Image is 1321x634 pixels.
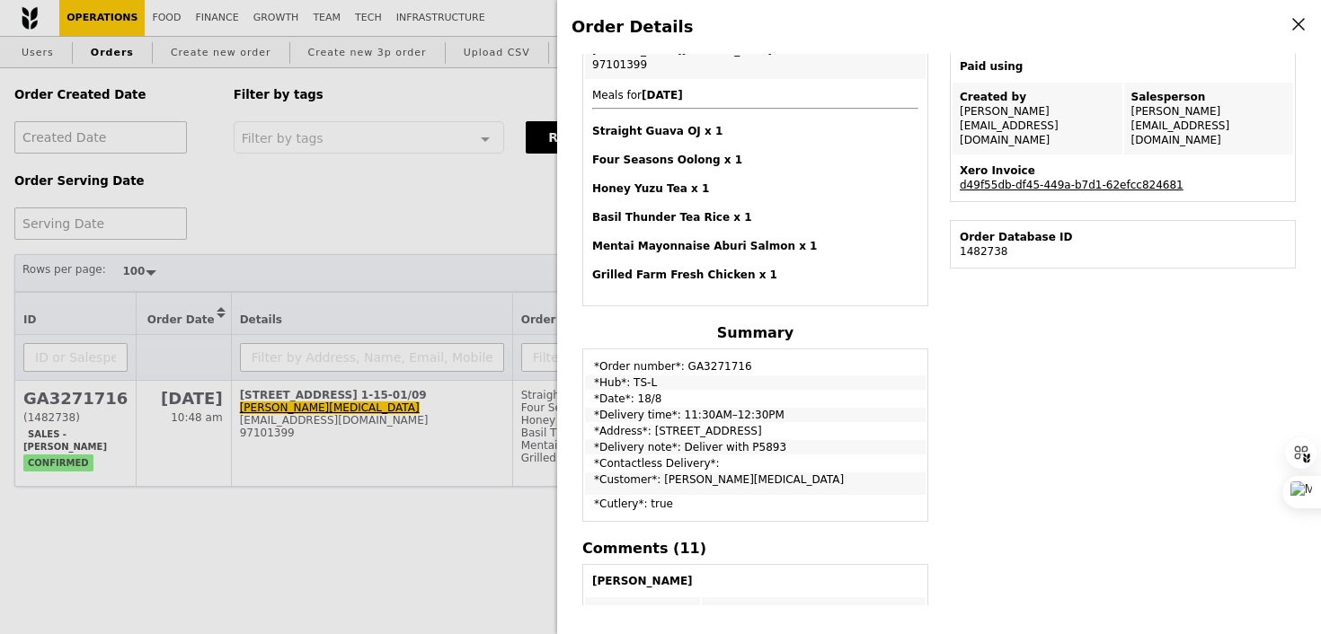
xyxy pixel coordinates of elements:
td: *Order number*: GA3271716 [585,351,926,374]
div: 97101399 [592,57,918,72]
h4: Basil Thunder Tea Rice x 1 [592,210,918,225]
h4: Comments (11) [582,540,928,557]
td: *Delivery time*: 11:30AM–12:30PM [585,408,926,422]
h4: Mentai Mayonnaise Aburi Salmon x 1 [592,239,918,253]
h4: Summary [582,324,928,341]
td: *Date*: 18/8 [585,392,926,406]
a: d49f55db-df45-449a-b7d1-62efcc824681 [960,179,1184,191]
td: *Delivery note*: Deliver with P5893 [585,440,926,454]
td: *Hub*: TS-L [585,375,926,390]
div: Xero Invoice [960,163,1286,178]
td: 1482738 [953,223,1293,266]
td: *Customer*: [PERSON_NAME][MEDICAL_DATA] [585,472,926,495]
h4: Four Seasons Oolong x 1 [592,153,918,167]
div: Order Database ID [960,230,1286,244]
div: Created by [960,90,1115,104]
h4: Grilled Farm Fresh Chicken x 1 [592,268,918,282]
td: [PERSON_NAME] [EMAIL_ADDRESS][DOMAIN_NAME] [1124,83,1294,154]
b: [PERSON_NAME] [592,575,693,587]
span: Meals for [592,89,918,282]
td: *Contactless Delivery*: [585,456,926,471]
span: [DATE] 10:47am [592,605,680,618]
div: Paid using [960,59,1286,74]
td: Order edited: update item [702,597,926,626]
h4: Straight Guava OJ x 1 [592,124,918,138]
td: *Address*: [STREET_ADDRESS] [585,424,926,438]
span: Order Details [572,17,693,36]
td: *Cutlery*: true [585,497,926,519]
b: [DATE] [642,89,683,101]
div: Salesperson [1131,90,1287,104]
h4: Honey Yuzu Tea x 1 [592,181,918,196]
td: [PERSON_NAME] [EMAIL_ADDRESS][DOMAIN_NAME] [953,83,1122,154]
